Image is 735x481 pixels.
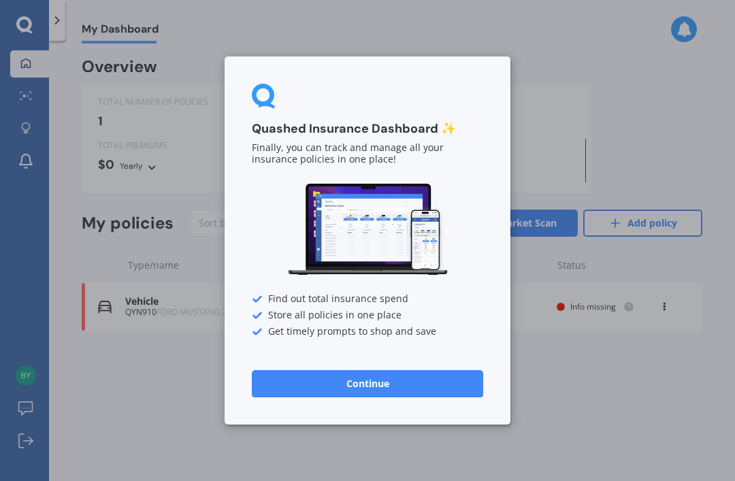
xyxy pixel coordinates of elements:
p: Finally, you can track and manage all your insurance policies in one place! [252,143,483,166]
div: Find out total insurance spend [252,294,483,305]
img: Dashboard [286,182,449,278]
h3: Quashed Insurance Dashboard ✨ [252,121,483,137]
div: Get timely prompts to shop and save [252,327,483,337]
div: Store all policies in one place [252,310,483,321]
button: Continue [252,370,483,397]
